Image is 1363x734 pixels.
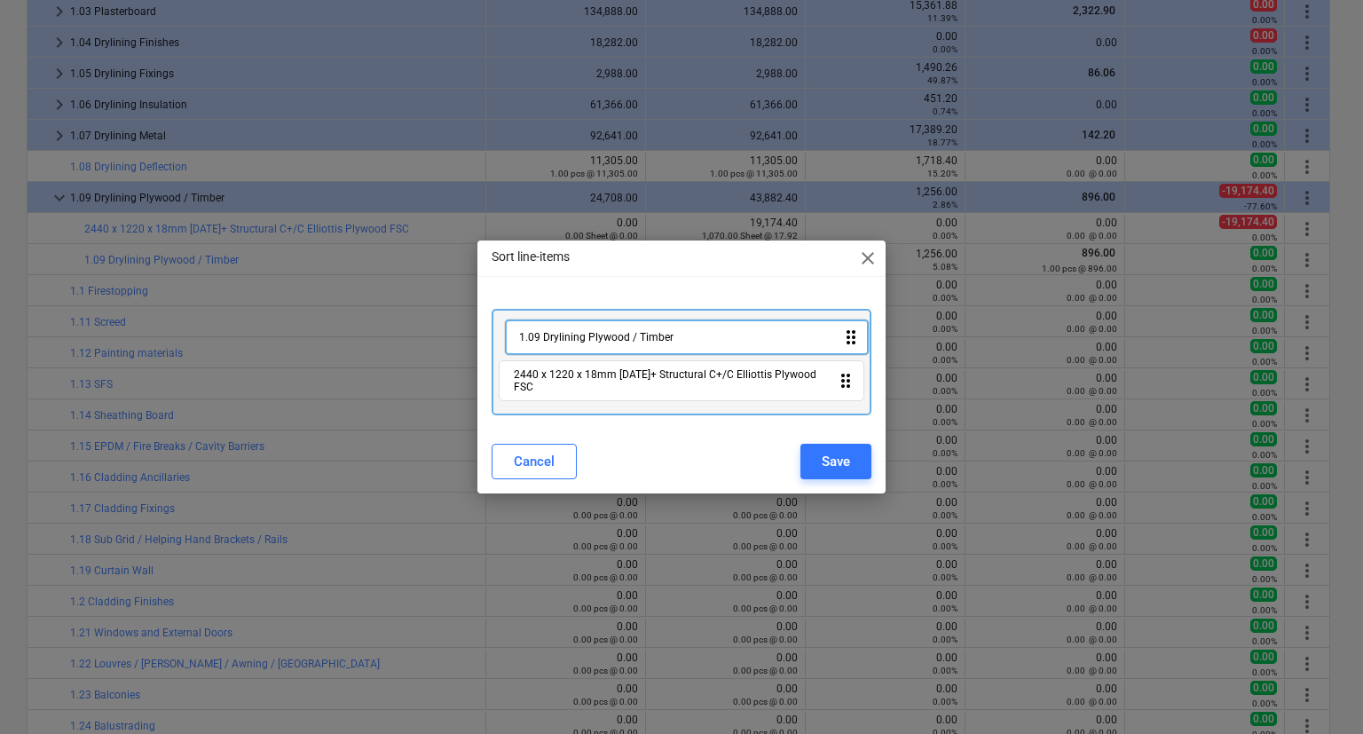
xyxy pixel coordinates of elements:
[514,450,555,473] div: Cancel
[822,450,850,473] div: Save
[1274,649,1363,734] iframe: Chat Widget
[800,444,871,479] button: Save
[492,444,577,479] button: Cancel
[857,248,878,269] span: close
[492,248,570,266] p: Sort line-items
